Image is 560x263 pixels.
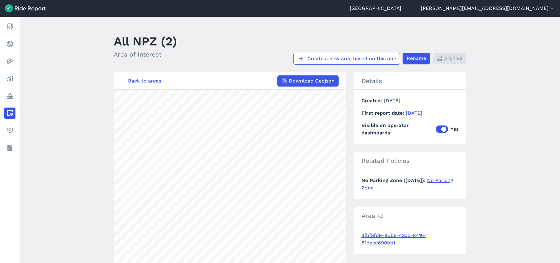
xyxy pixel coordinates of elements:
[403,53,430,64] button: Rename
[361,232,459,247] a: 3fbf3fd9-8db5-43ac-8416-81decc690bb1
[406,110,422,116] a: [DATE]
[361,122,436,137] span: Visible on operator dashboards
[4,90,15,101] a: Policy
[361,98,384,104] span: Created
[436,125,459,133] label: Yes
[354,152,466,169] h2: Related Policies
[293,53,400,65] a: Create a new area based on this one
[4,38,15,49] a: Realtime
[4,125,15,136] a: Health
[384,98,400,104] span: [DATE]
[4,108,15,119] a: Areas
[407,55,426,62] span: Rename
[4,21,15,32] a: Report
[350,5,401,12] a: [GEOGRAPHIC_DATA]
[122,77,161,85] a: ← Back to areas
[444,55,462,62] span: Archive
[433,53,466,64] button: Archive
[421,5,555,12] button: [PERSON_NAME][EMAIL_ADDRESS][DOMAIN_NAME]
[361,177,427,183] span: No Parking Zone ([DATE])
[114,33,177,50] h1: All NPZ (2)
[354,207,466,224] h3: Area Id
[289,77,335,85] span: Download Geojson
[5,4,46,12] img: Ride Report
[354,72,466,90] h2: Details
[361,110,406,116] span: First report date
[114,50,177,59] h2: Area of Interest
[4,73,15,84] a: Analyze
[4,142,15,153] a: Datasets
[277,75,339,87] button: Download Geojson
[4,56,15,67] a: Heatmaps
